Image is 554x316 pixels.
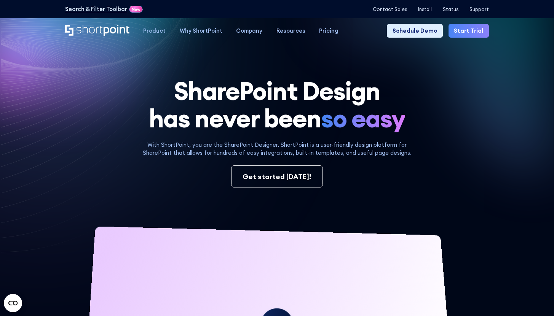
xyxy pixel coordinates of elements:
[469,6,489,12] a: Support
[387,24,443,38] a: Schedule Demo
[243,171,311,182] div: Get started [DATE]!
[443,6,458,12] a: Status
[417,228,554,316] iframe: Chat Widget
[321,105,405,132] span: so easy
[65,5,127,13] a: Search & Filter Toolbar
[180,27,222,35] div: Why ShortPoint
[136,24,172,38] a: Product
[137,141,417,157] p: With ShortPoint, you are the SharePoint Designer. ShortPoint is a user-friendly design platform f...
[4,294,22,312] button: Open CMP widget
[418,6,432,12] a: Install
[373,6,407,12] a: Contact Sales
[312,24,345,38] a: Pricing
[173,24,229,38] a: Why ShortPoint
[449,24,489,38] a: Start Trial
[276,27,305,35] div: Resources
[65,25,129,37] a: Home
[319,27,338,35] div: Pricing
[236,27,262,35] div: Company
[229,24,269,38] a: Company
[65,78,489,132] h1: SharePoint Design has never been
[269,24,312,38] a: Resources
[143,27,166,35] div: Product
[231,165,323,187] a: Get started [DATE]!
